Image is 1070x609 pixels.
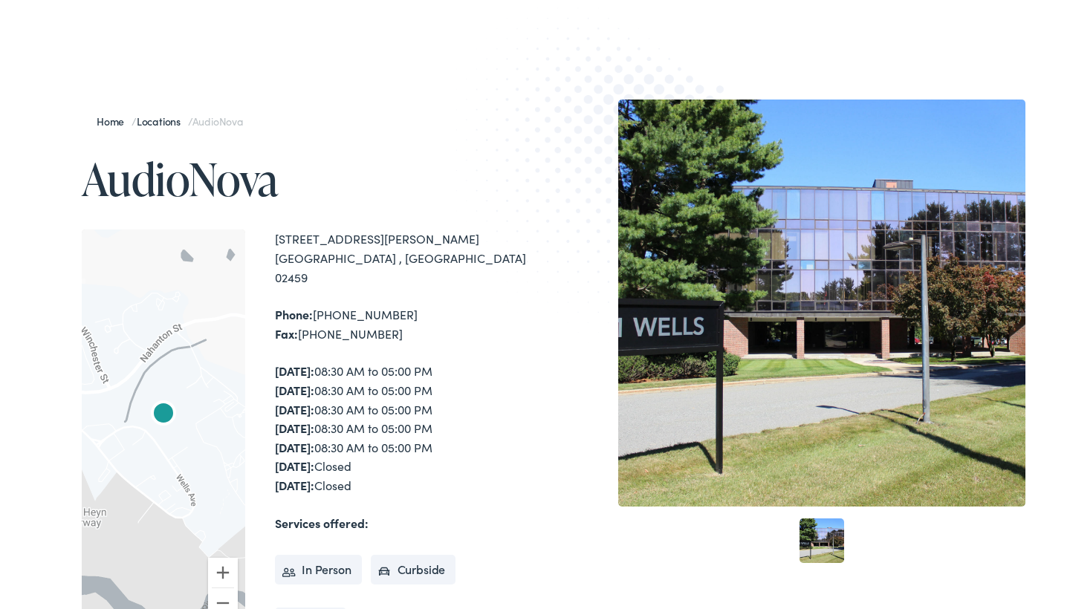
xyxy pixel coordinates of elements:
[97,114,243,128] span: / /
[275,555,362,584] li: In Person
[275,306,313,322] strong: Phone:
[275,515,369,531] strong: Services offered:
[371,555,456,584] li: Curbside
[97,114,132,128] a: Home
[275,420,314,436] strong: [DATE]:
[800,518,844,563] a: 1
[275,325,298,342] strong: Fax:
[275,362,535,495] div: 08:30 AM to 05:00 PM 08:30 AM to 05:00 PM 08:30 AM to 05:00 PM 08:30 AM to 05:00 PM 08:30 AM to 0...
[208,558,238,587] button: Zoom in
[275,439,314,455] strong: [DATE]:
[275,229,535,287] div: [STREET_ADDRESS][PERSON_NAME] [GEOGRAPHIC_DATA] , [GEOGRAPHIC_DATA] 02459
[275,477,314,493] strong: [DATE]:
[146,397,181,433] div: AudioNova
[137,114,188,128] a: Locations
[275,305,535,343] div: [PHONE_NUMBER] [PHONE_NUMBER]
[275,362,314,379] strong: [DATE]:
[275,382,314,398] strong: [DATE]:
[275,457,314,474] strong: [DATE]:
[82,154,535,203] h1: AudioNova
[192,114,243,128] span: AudioNova
[275,401,314,417] strong: [DATE]:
